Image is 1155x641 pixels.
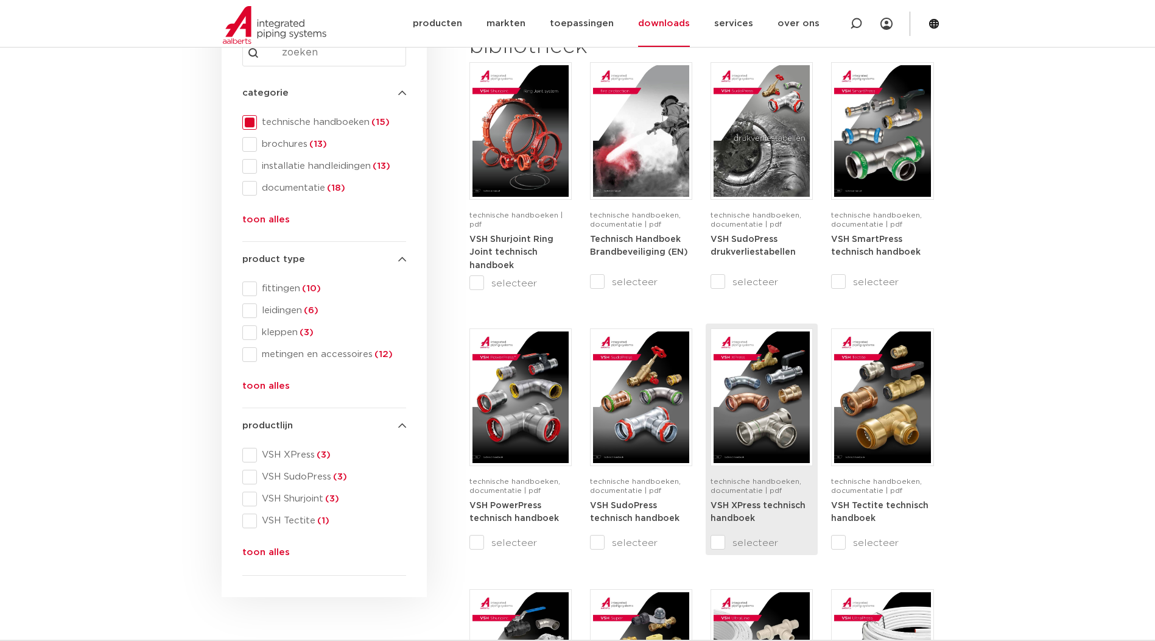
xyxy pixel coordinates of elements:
[242,181,406,196] div: documentatie(18)
[300,284,321,293] span: (10)
[257,515,406,527] span: VSH Tectite
[590,211,681,228] span: technische handboeken, documentatie | pdf
[242,379,290,398] button: toon alles
[472,65,569,197] img: VSH-Shurjoint-RJ_A4TM_5011380_2025_1.1_EN-pdf.jpg
[242,448,406,462] div: VSH XPress(3)
[831,501,929,523] a: VSH Tectite technisch handboek
[469,276,572,291] label: selecteer
[257,182,406,194] span: documentatie
[325,183,345,193] span: (18)
[257,160,406,172] span: installatie handleidingen
[711,275,813,289] label: selecteer
[711,235,796,257] strong: VSH SudoPress drukverliestabellen
[831,275,933,289] label: selecteer
[242,347,406,362] div: metingen en accessoires(12)
[242,86,406,101] h4: categorie
[302,306,318,315] span: (6)
[257,349,406,361] span: metingen en accessoires
[831,211,922,228] span: technische handboeken, documentatie | pdf
[257,283,406,295] span: fittingen
[298,328,314,337] span: (3)
[714,65,810,197] img: VSH-SudoPress_A4PLT_5007706_2024-2.0_NL-pdf.jpg
[469,235,553,270] strong: VSH Shurjoint Ring Joint technisch handboek
[242,213,290,232] button: toon alles
[831,478,922,494] span: technische handboeken, documentatie | pdf
[242,282,406,296] div: fittingen(10)
[257,305,406,317] span: leidingen
[711,536,813,550] label: selecteer
[831,536,933,550] label: selecteer
[593,65,689,197] img: FireProtection_A4TM_5007915_2025_2.0_EN-pdf.jpg
[373,350,393,359] span: (12)
[257,138,406,151] span: brochures
[590,501,679,523] a: VSH SudoPress technisch handboek
[714,331,810,463] img: VSH-XPress_A4TM_5008762_2025_4.1_NL-pdf.jpg
[472,331,569,463] img: VSH-PowerPress_A4TM_5008817_2024_3.1_NL-pdf.jpg
[590,478,681,494] span: technische handboeken, documentatie | pdf
[242,115,406,130] div: technische handboeken(15)
[242,492,406,506] div: VSH Shurjoint(3)
[257,449,406,461] span: VSH XPress
[469,478,560,494] span: technische handboeken, documentatie | pdf
[711,478,801,494] span: technische handboeken, documentatie | pdf
[834,331,930,463] img: VSH-Tectite_A4TM_5009376-2024-2.0_NL-pdf.jpg
[469,501,559,523] a: VSH PowerPress technisch handboek
[711,211,801,228] span: technische handboeken, documentatie | pdf
[834,65,930,197] img: VSH-SmartPress_A4TM_5009301_2023_2.0-EN-pdf.jpg
[590,275,692,289] label: selecteer
[593,331,689,463] img: VSH-SudoPress_A4TM_5001604-2023-3.0_NL-pdf.jpg
[469,536,572,550] label: selecteer
[242,325,406,340] div: kleppen(3)
[370,118,390,127] span: (15)
[242,470,406,484] div: VSH SudoPress(3)
[257,471,406,483] span: VSH SudoPress
[242,303,406,318] div: leidingen(6)
[242,419,406,433] h4: productlijn
[590,235,688,257] strong: Technisch Handboek Brandbeveiliging (EN)
[242,137,406,152] div: brochures(13)
[371,161,390,171] span: (13)
[323,494,339,503] span: (3)
[257,493,406,505] span: VSH Shurjoint
[242,514,406,528] div: VSH Tectite(1)
[242,545,290,565] button: toon alles
[831,235,921,257] a: VSH SmartPress technisch handboek
[331,472,347,481] span: (3)
[590,536,692,550] label: selecteer
[469,235,553,270] a: VSH Shurjoint Ring Joint technisch handboek
[831,235,921,257] strong: VSH SmartPress technisch handboek
[315,516,329,525] span: (1)
[590,235,688,257] a: Technisch Handboek Brandbeveiliging (EN)
[711,501,806,523] a: VSH XPress technisch handboek
[469,211,563,228] span: technische handboeken | pdf
[711,235,796,257] a: VSH SudoPress drukverliestabellen
[307,140,327,149] span: (13)
[242,159,406,174] div: installatie handleidingen(13)
[315,450,331,459] span: (3)
[242,252,406,267] h4: product type
[257,116,406,129] span: technische handboeken
[257,327,406,339] span: kleppen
